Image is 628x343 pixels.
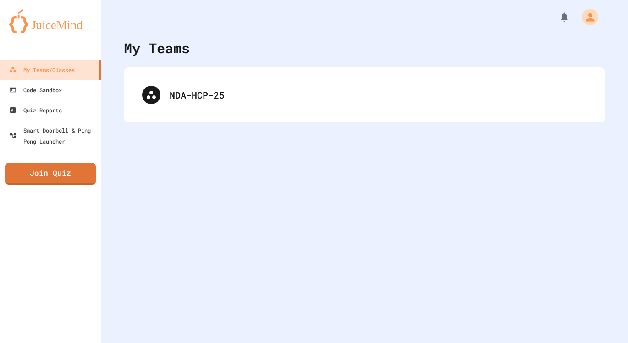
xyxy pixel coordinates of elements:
[9,125,97,147] div: Smart Doorbell & Ping Pong Launcher
[542,9,572,25] div: My Notifications
[9,9,92,33] img: logo-orange.svg
[124,38,190,58] div: My Teams
[5,163,96,185] a: Join Quiz
[9,64,75,75] div: My Teams/Classes
[9,105,62,116] div: Quiz Reports
[9,84,62,95] div: Code Sandbox
[170,88,587,102] div: NDA-HCP-25
[572,6,600,28] div: My Account
[133,77,596,113] div: NDA-HCP-25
